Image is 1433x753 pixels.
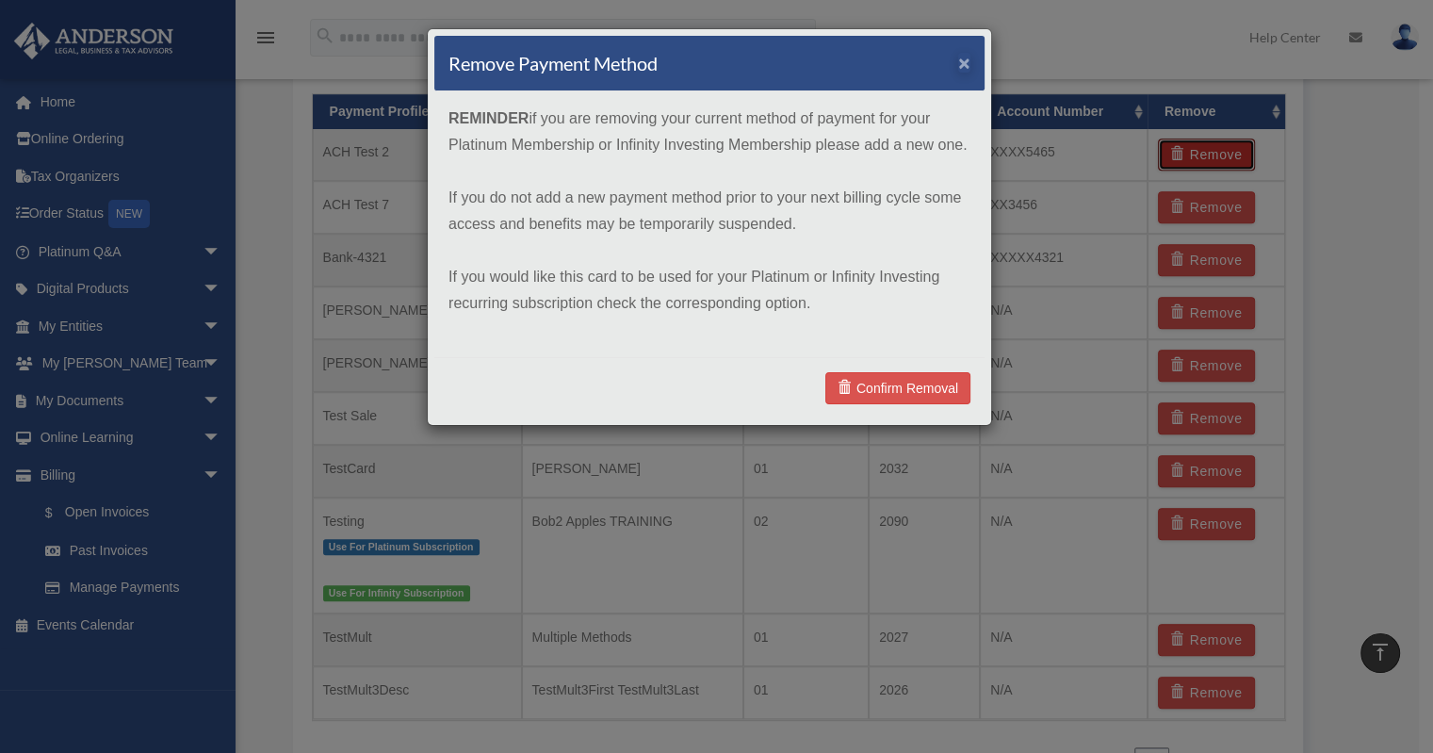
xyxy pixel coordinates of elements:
[448,110,529,126] strong: REMINDER
[825,372,970,404] a: Confirm Removal
[434,91,985,357] div: if you are removing your current method of payment for your Platinum Membership or Infinity Inves...
[448,50,658,76] h4: Remove Payment Method
[448,264,970,317] p: If you would like this card to be used for your Platinum or Infinity Investing recurring subscrip...
[448,185,970,237] p: If you do not add a new payment method prior to your next billing cycle some access and benefits ...
[958,53,970,73] button: ×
